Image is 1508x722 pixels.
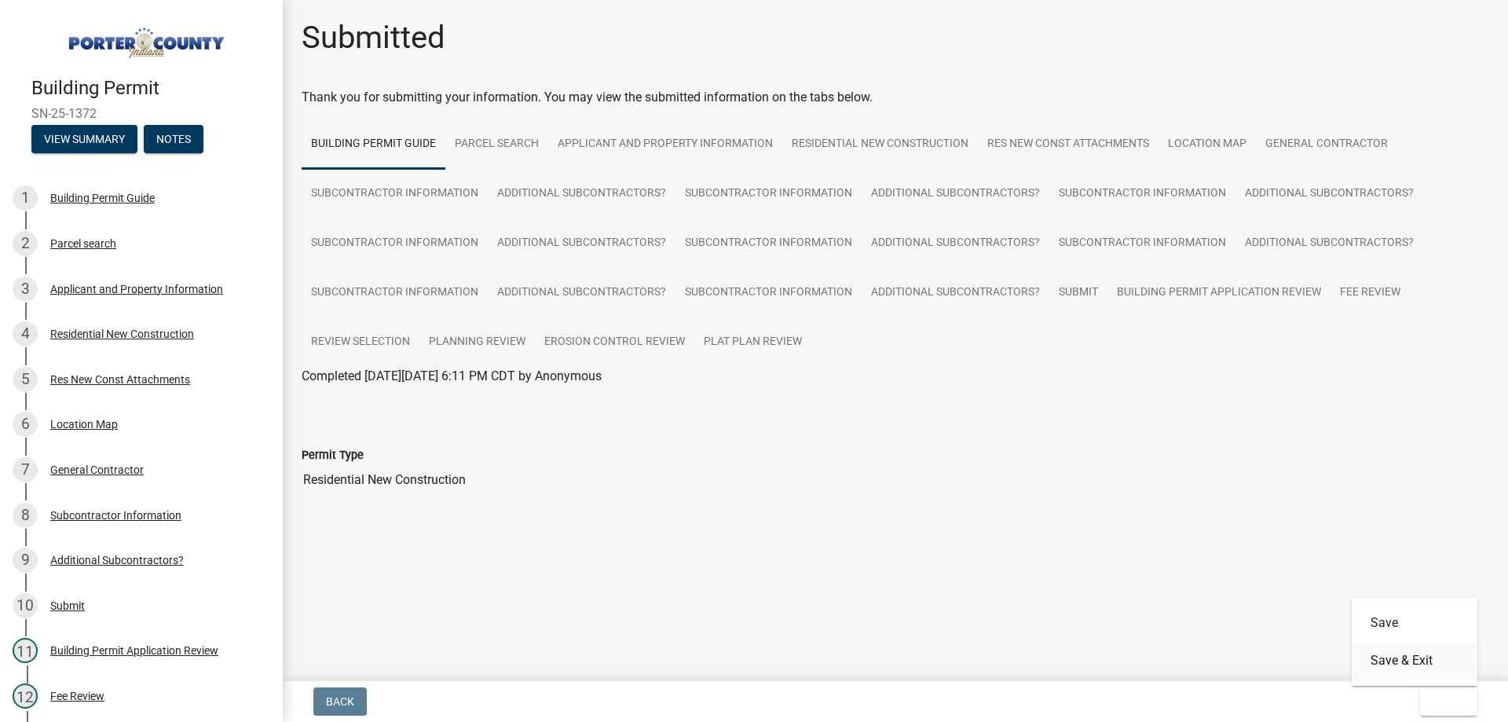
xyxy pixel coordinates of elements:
button: Back [313,687,367,716]
a: Applicant and Property Information [548,119,782,170]
a: Subcontractor Information [302,268,488,318]
button: Exit [1420,687,1477,716]
a: Parcel search [445,119,548,170]
div: Building Permit Application Review [50,645,218,656]
div: General Contractor [50,464,144,475]
a: Subcontractor Information [675,268,862,318]
a: General Contractor [1256,119,1397,170]
label: Permit Type [302,450,364,461]
div: Fee Review [50,691,104,702]
div: Subcontractor Information [50,510,181,521]
div: Res New Const Attachments [50,374,190,385]
a: Location Map [1158,119,1256,170]
a: Additional Subcontractors? [862,169,1049,219]
div: 12 [13,684,38,709]
a: Plat Plan Review [694,317,811,368]
a: Additional Subcontractors? [862,218,1049,269]
div: Submit [50,600,85,611]
a: Building Permit Guide [302,119,445,170]
a: Additional Subcontractors? [488,169,675,219]
a: Building Permit Application Review [1107,268,1330,318]
span: Back [326,695,354,708]
wm-modal-confirm: Notes [144,134,203,146]
div: Exit [1352,598,1477,686]
button: Save & Exit [1352,642,1477,680]
span: Completed [DATE][DATE] 6:11 PM CDT by Anonymous [302,368,602,383]
div: 5 [13,367,38,392]
div: Applicant and Property Information [50,284,223,295]
div: 2 [13,231,38,256]
span: SN-25-1372 [31,106,251,121]
a: Fee Review [1330,268,1410,318]
a: Erosion Control Review [535,317,694,368]
a: Subcontractor Information [675,218,862,269]
img: Porter County, Indiana [31,16,258,60]
button: Notes [144,125,203,153]
a: Additional Subcontractors? [862,268,1049,318]
a: Subcontractor Information [1049,218,1235,269]
div: 6 [13,412,38,437]
div: Building Permit Guide [50,192,155,203]
a: Review Selection [302,317,419,368]
a: Subcontractor Information [1049,169,1235,219]
div: 8 [13,503,38,528]
div: Parcel search [50,238,116,249]
a: Additional Subcontractors? [1235,169,1423,219]
a: Submit [1049,268,1107,318]
div: Additional Subcontractors? [50,555,184,566]
div: 3 [13,277,38,302]
span: Exit [1433,695,1455,708]
a: Subcontractor Information [675,169,862,219]
button: Save [1352,604,1477,642]
div: 11 [13,638,38,663]
h4: Building Permit [31,77,270,100]
a: Additional Subcontractors? [488,268,675,318]
button: View Summary [31,125,137,153]
div: Residential New Construction [50,328,194,339]
a: Subcontractor Information [302,218,488,269]
div: Thank you for submitting your information. You may view the submitted information on the tabs below. [302,88,1489,107]
a: Additional Subcontractors? [488,218,675,269]
a: Subcontractor Information [302,169,488,219]
a: Res New Const Attachments [978,119,1158,170]
div: Location Map [50,419,118,430]
h1: Submitted [302,19,445,57]
div: 4 [13,321,38,346]
wm-modal-confirm: Summary [31,134,137,146]
div: 7 [13,457,38,482]
div: 9 [13,548,38,573]
div: 1 [13,185,38,211]
div: 10 [13,593,38,618]
a: Planning Review [419,317,535,368]
a: Residential New Construction [782,119,978,170]
a: Additional Subcontractors? [1235,218,1423,269]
